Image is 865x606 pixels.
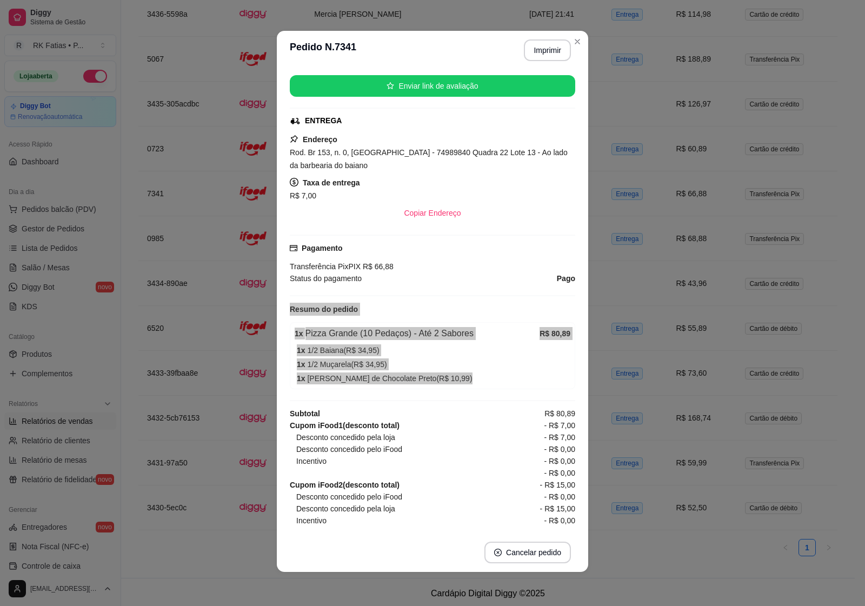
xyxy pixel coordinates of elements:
[290,135,298,143] span: pushpin
[296,491,402,503] span: Desconto concedido pelo iFood
[540,329,570,338] strong: R$ 80,89
[295,327,540,340] div: Pizza Grande (10 Pedaços) - Até 2 Sabores
[302,244,342,252] strong: Pagamento
[305,115,342,126] div: ENTREGA
[544,455,575,467] span: - R$ 0,00
[544,491,575,503] span: - R$ 0,00
[290,75,575,97] button: starEnviar link de avaliação
[290,409,320,418] strong: Subtotal
[557,274,575,283] strong: Pago
[540,503,575,515] span: - R$ 15,00
[290,39,356,61] h3: Pedido N. 7341
[569,33,586,50] button: Close
[296,503,395,515] span: Desconto concedido pela loja
[297,374,307,383] strong: 1 x
[295,329,303,338] strong: 1 x
[303,135,337,144] strong: Endereço
[544,443,575,455] span: - R$ 0,00
[544,419,575,431] span: - R$ 7,00
[524,39,571,61] button: Imprimir
[544,515,575,527] span: - R$ 0,00
[290,272,362,284] span: Status do pagamento
[540,479,575,491] span: - R$ 15,00
[387,82,394,90] span: star
[296,443,402,455] span: Desconto concedido pelo iFood
[290,262,361,271] span: Transferência Pix PIX
[297,358,570,370] span: 1/2 Muçarela ( R$ 34,95 )
[290,148,568,170] span: Rod. Br 153, n. 0, [GEOGRAPHIC_DATA] - 74989840 Quadra 22 Lote 13 - Ao lado da barbearia do baiano
[290,421,400,430] strong: Cupom iFood 1 (desconto total)
[296,455,327,467] span: Incentivo
[290,191,316,200] span: R$ 7,00
[303,178,360,187] strong: Taxa de entrega
[290,178,298,187] span: dollar
[484,542,571,563] button: close-circleCancelar pedido
[290,244,297,252] span: credit-card
[544,408,575,419] span: R$ 80,89
[361,262,394,271] span: R$ 66,88
[544,527,575,538] span: - R$ 0,00
[296,431,395,443] span: Desconto concedido pela loja
[297,360,307,369] strong: 1 x
[296,515,327,527] span: Incentivo
[544,467,575,479] span: - R$ 0,00
[290,481,400,489] strong: Cupom iFood 2 (desconto total)
[297,372,570,384] span: [PERSON_NAME] de Chocolate Preto ( R$ 10,99 )
[290,305,358,314] strong: Resumo do pedido
[544,431,575,443] span: - R$ 7,00
[395,202,469,224] button: Copiar Endereço
[494,549,502,556] span: close-circle
[297,344,570,356] span: 1/2 Baiana ( R$ 34,95 )
[297,346,307,355] strong: 1 x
